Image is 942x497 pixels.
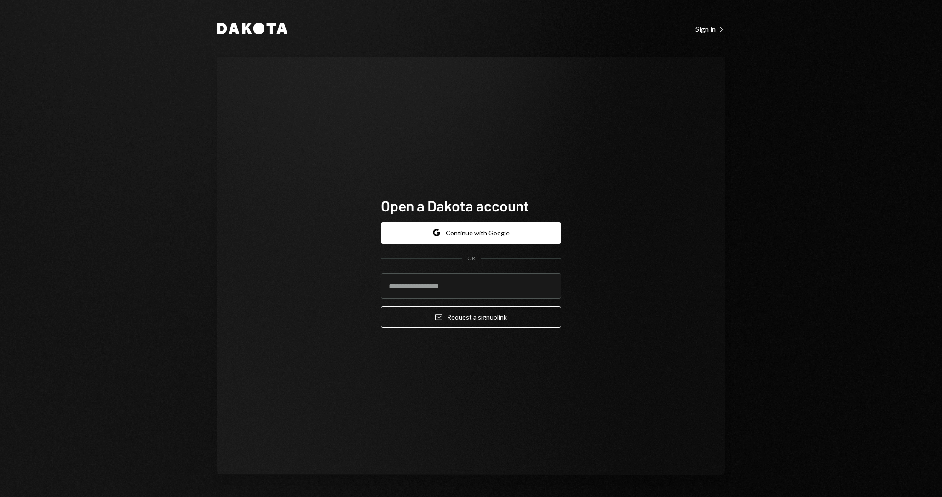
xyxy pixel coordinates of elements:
[381,222,561,244] button: Continue with Google
[695,24,725,34] div: Sign in
[381,306,561,328] button: Request a signuplink
[695,23,725,34] a: Sign in
[381,196,561,215] h1: Open a Dakota account
[467,255,475,263] div: OR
